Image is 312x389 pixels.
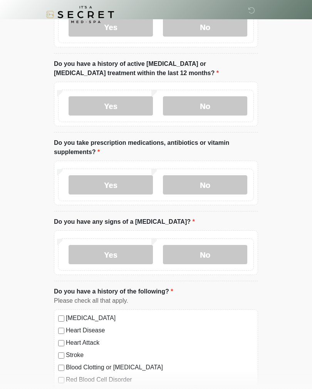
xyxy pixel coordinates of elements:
[69,175,153,194] label: Yes
[54,287,173,296] label: Do you have a history of the following?
[58,340,64,346] input: Heart Attack
[54,217,195,226] label: Do you have any signs of a [MEDICAL_DATA]?
[58,377,64,383] input: Red Blood Cell Disorder
[66,363,254,372] label: Blood Clotting or [MEDICAL_DATA]
[163,245,247,264] label: No
[54,59,258,78] label: Do you have a history of active [MEDICAL_DATA] or [MEDICAL_DATA] treatment within the last 12 mon...
[58,328,64,334] input: Heart Disease
[58,365,64,371] input: Blood Clotting or [MEDICAL_DATA]
[54,296,258,305] div: Please check all that apply.
[54,138,258,157] label: Do you take prescription medications, antibiotics or vitamin supplements?
[163,96,247,116] label: No
[66,326,254,335] label: Heart Disease
[58,352,64,359] input: Stroke
[66,338,254,347] label: Heart Attack
[66,314,254,323] label: [MEDICAL_DATA]
[69,96,153,116] label: Yes
[58,315,64,322] input: [MEDICAL_DATA]
[66,350,254,360] label: Stroke
[66,375,254,384] label: Red Blood Cell Disorder
[46,6,114,23] img: It's A Secret Med Spa Logo
[69,245,153,264] label: Yes
[163,175,247,194] label: No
